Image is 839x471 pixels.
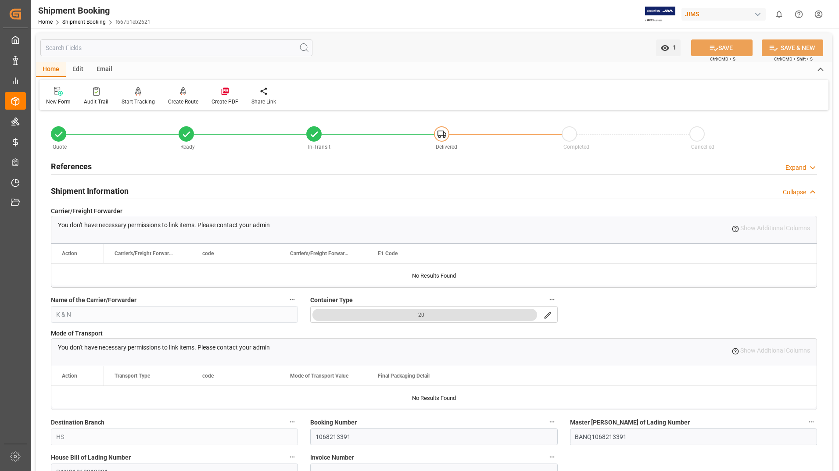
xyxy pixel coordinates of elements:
[115,373,150,379] span: Transport Type
[656,39,681,56] button: open menu
[546,416,558,428] button: Booking Number
[570,418,690,427] span: Master [PERSON_NAME] of Lading Number
[287,416,298,428] button: Destination Branch
[789,4,809,24] button: Help Center
[290,250,349,257] span: Carrier's/Freight Forwarder's Name
[53,144,67,150] span: Quote
[287,451,298,463] button: House Bill of Lading Number
[681,6,769,22] button: JIMS
[436,144,457,150] span: Delivered
[691,39,753,56] button: SAVE
[58,221,270,230] p: You don't have necessary permissions to link items. Please contact your admin
[202,373,214,379] span: code
[251,98,276,106] div: Share Link
[168,98,198,106] div: Create Route
[774,56,813,62] span: Ctrl/CMD + Shift + S
[378,373,430,379] span: Final Packaging Detail
[51,161,92,172] h2: References
[546,451,558,463] button: Invoice Number
[691,144,714,150] span: Cancelled
[312,309,537,321] button: 20
[115,250,173,257] span: Carrier's/Freight Forwarder's Code
[38,19,53,25] a: Home
[51,329,103,338] span: Mode of Transport
[58,343,270,352] p: You don't have necessary permissions to link items. Please contact your admin
[418,310,424,319] div: 20
[122,98,155,106] div: Start Tracking
[212,98,238,106] div: Create PDF
[563,144,589,150] span: Completed
[308,144,330,150] span: In-Transit
[62,250,77,257] div: Action
[202,250,214,257] span: code
[310,306,557,323] button: open menu
[311,307,538,323] button: menu-button
[783,188,806,197] div: Collapse
[51,185,129,197] h2: Shipment Information
[681,8,766,21] div: JIMS
[62,373,77,379] div: Action
[710,56,735,62] span: Ctrl/CMD + S
[90,62,119,77] div: Email
[762,39,823,56] button: SAVE & NEW
[785,163,806,172] div: Expand
[40,39,312,56] input: Search Fields
[539,307,557,323] button: search button
[46,98,71,106] div: New Form
[36,62,66,77] div: Home
[38,4,151,17] div: Shipment Booking
[66,62,90,77] div: Edit
[51,418,104,427] span: Destination Branch
[310,418,357,427] span: Booking Number
[769,4,789,24] button: show 0 new notifications
[670,44,676,51] span: 1
[287,294,298,305] button: Name of the Carrier/Forwarder
[51,207,122,216] span: Carrier/Freight Forwarder
[310,296,353,305] span: Container Type
[806,416,817,428] button: Master [PERSON_NAME] of Lading Number
[378,250,398,257] span: E1 Code
[290,373,348,379] span: Mode of Transport Value
[62,19,106,25] a: Shipment Booking
[645,7,675,22] img: Exertis%20JAM%20-%20Email%20Logo.jpg_1722504956.jpg
[180,144,195,150] span: Ready
[310,453,354,462] span: Invoice Number
[546,294,558,305] button: Container Type
[84,98,108,106] div: Audit Trail
[51,453,131,462] span: House Bill of Lading Number
[51,296,136,305] span: Name of the Carrier/Forwarder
